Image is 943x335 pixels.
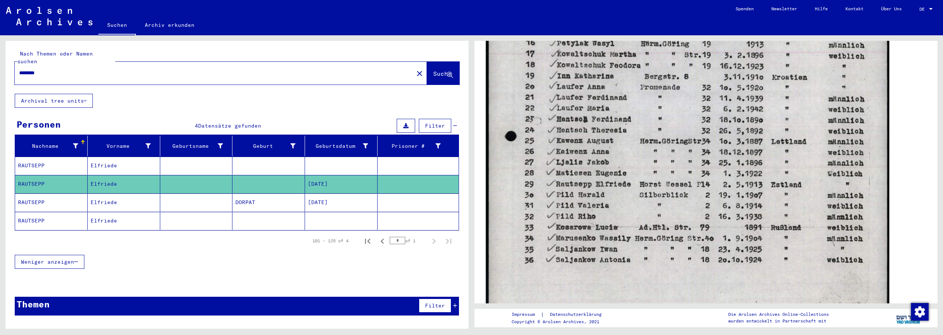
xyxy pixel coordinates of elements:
button: Next page [427,234,441,248]
div: Geburtsdatum [308,142,368,150]
button: Archival tree units [15,94,93,108]
a: Archiv erkunden [136,16,203,34]
div: Geburtsname [163,140,232,152]
span: Filter [425,302,445,309]
div: Nachname [18,140,87,152]
button: Filter [419,119,451,133]
button: Filter [419,299,451,313]
div: Zustimmung ändern [911,303,928,320]
span: Weniger anzeigen [21,259,74,265]
img: Arolsen_neg.svg [6,7,92,25]
span: DE [919,7,928,12]
mat-header-cell: Geburtsname [160,136,233,156]
div: Geburt‏ [235,142,295,150]
mat-cell: Elfriede [88,212,160,230]
mat-header-cell: Vorname [88,136,160,156]
mat-cell: RAUTSEPP [15,175,88,193]
button: Last page [441,234,456,248]
mat-header-cell: Geburt‏ [232,136,305,156]
div: Vorname [91,140,160,152]
mat-cell: [DATE] [305,175,378,193]
p: Copyright © Arolsen Archives, 2021 [512,318,610,325]
img: Zustimmung ändern [911,303,929,321]
span: 4 [195,122,198,129]
mat-cell: [DATE] [305,193,378,211]
p: Die Arolsen Archives Online-Collections [728,311,829,318]
button: Weniger anzeigen [15,255,84,269]
mat-cell: RAUTSEPP [15,212,88,230]
mat-icon: close [415,69,424,78]
div: 101 – 125 of 4 [312,238,348,244]
span: Datensätze gefunden [198,122,261,129]
div: Geburt‏ [235,140,305,152]
div: Vorname [91,142,151,150]
div: Prisoner # [381,140,450,152]
a: Impressum [512,311,541,318]
mat-cell: DORPAT [232,193,305,211]
mat-label: Nach Themen oder Namen suchen [17,50,93,65]
button: Previous page [375,234,390,248]
mat-header-cell: Prisoner # [378,136,459,156]
a: Datenschutzerklärung [544,311,610,318]
div: Themen [17,297,50,311]
button: Clear [412,66,427,81]
div: | [512,311,610,318]
div: Personen [17,118,61,131]
div: Geburtsname [163,142,223,150]
mat-cell: Elfriede [88,193,160,211]
button: First page [360,234,375,248]
span: Suche [433,70,452,77]
div: Prisoner # [381,142,441,150]
mat-cell: Elfriede [88,157,160,175]
a: Suchen [98,16,136,35]
mat-cell: Elfriede [88,175,160,193]
mat-cell: RAUTSEPP [15,157,88,175]
mat-header-cell: Geburtsdatum [305,136,378,156]
button: Suche [427,62,459,85]
mat-cell: RAUTSEPP [15,193,88,211]
mat-header-cell: Nachname [15,136,88,156]
div: Nachname [18,142,78,150]
span: Filter [425,122,445,129]
img: yv_logo.png [895,309,922,327]
p: wurden entwickelt in Partnerschaft mit [728,318,829,324]
div: of 1 [390,237,427,244]
div: Geburtsdatum [308,140,377,152]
